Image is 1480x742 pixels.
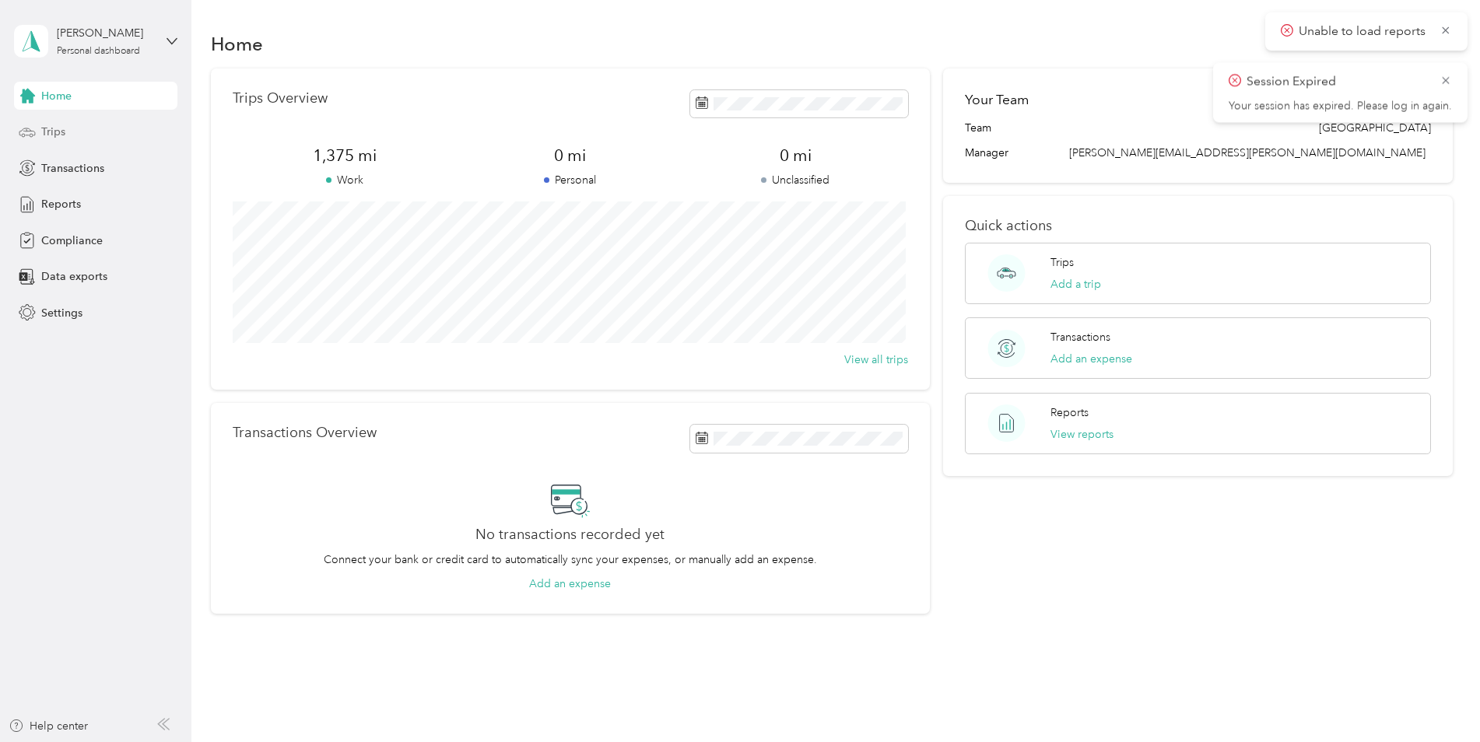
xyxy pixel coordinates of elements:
span: Home [41,88,72,104]
span: [GEOGRAPHIC_DATA] [1319,120,1431,136]
p: Personal [458,172,682,188]
h2: Your Team [965,90,1029,110]
span: Reports [41,196,81,212]
span: 1,375 mi [233,145,458,166]
span: Transactions [41,160,104,177]
h2: No transactions recorded yet [475,527,665,543]
p: Quick actions [965,218,1431,234]
span: Data exports [41,268,107,285]
span: Settings [41,305,82,321]
span: Compliance [41,233,103,249]
p: Session Expired [1247,72,1429,92]
button: Add a trip [1050,276,1101,292]
div: Personal dashboard [57,47,140,56]
span: Team [965,120,991,136]
p: Unclassified [683,172,908,188]
span: Manager [965,145,1008,161]
button: Add an expense [529,576,611,592]
p: Trips Overview [233,90,328,107]
h1: Home [211,36,263,52]
p: Unable to load reports [1299,22,1429,41]
p: Connect your bank or credit card to automatically sync your expenses, or manually add an expense. [324,551,817,568]
p: Reports [1050,404,1089,421]
iframe: Everlance-gr Chat Button Frame [1393,655,1480,742]
span: 0 mi [458,145,682,166]
span: [PERSON_NAME][EMAIL_ADDRESS][PERSON_NAME][DOMAIN_NAME] [1069,146,1426,159]
p: Transactions Overview [233,425,377,441]
button: View all trips [844,352,908,368]
p: Transactions [1050,329,1110,345]
span: 0 mi [683,145,908,166]
button: View reports [1050,426,1114,443]
button: Help center [9,718,88,734]
span: Trips [41,124,65,140]
div: [PERSON_NAME] [57,25,154,41]
p: Trips [1050,254,1074,271]
p: Your session has expired. Please log in again. [1229,100,1452,114]
button: Add an expense [1050,351,1132,367]
p: Work [233,172,458,188]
